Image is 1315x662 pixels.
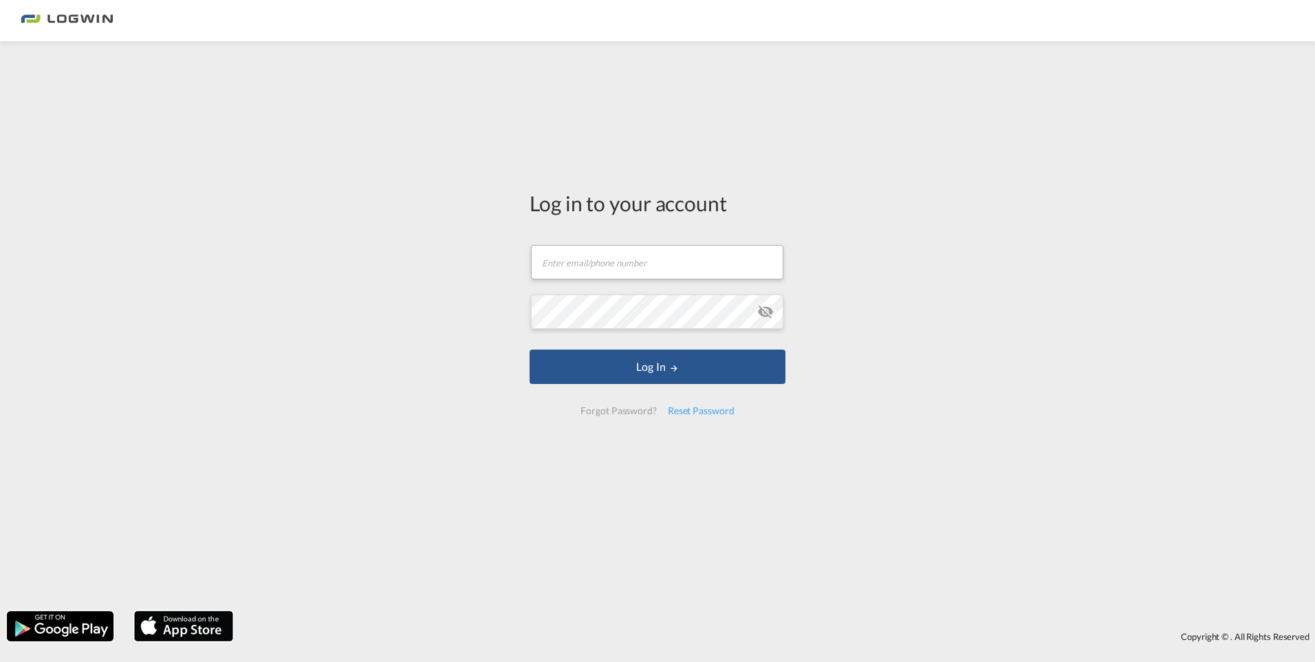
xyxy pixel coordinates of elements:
[757,303,774,320] md-icon: icon-eye-off
[575,398,662,423] div: Forgot Password?
[21,6,113,36] img: bc73a0e0d8c111efacd525e4c8ad7d32.png
[6,610,115,643] img: google.png
[133,610,235,643] img: apple.png
[531,245,783,279] input: Enter email/phone number
[662,398,740,423] div: Reset Password
[530,189,785,217] div: Log in to your account
[240,625,1315,648] div: Copyright © . All Rights Reserved
[530,350,785,384] button: LOGIN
